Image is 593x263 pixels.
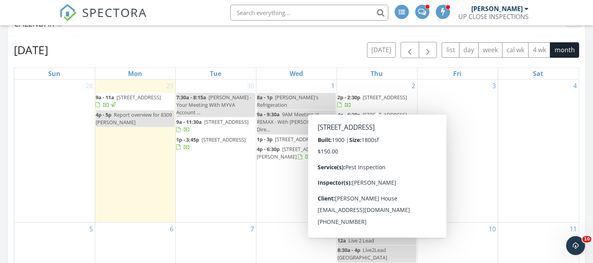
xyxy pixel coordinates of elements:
[230,5,388,21] input: Search everything...
[257,111,280,118] span: 9a - 9:30a
[528,42,550,58] button: 4 wk
[338,237,346,244] span: 12a
[169,223,175,235] a: Go to October 6, 2025
[369,68,385,79] a: Thursday
[471,5,523,13] div: [PERSON_NAME]
[209,68,223,79] a: Tuesday
[275,136,320,143] span: [STREET_ADDRESS]
[117,94,161,101] span: [STREET_ADDRESS]
[59,4,77,21] img: The Best Home Inspection Software - Spectora
[459,42,479,58] button: day
[502,42,529,58] button: cal wk
[338,110,416,127] a: 4p - 6:30p [STREET_ADDRESS]
[363,111,407,118] span: [STREET_ADDRESS]
[568,223,578,235] a: Go to October 11, 2025
[419,42,437,58] button: Next month
[338,94,361,101] span: 2p - 2:30p
[59,11,147,27] a: SPECTORA
[257,146,327,160] a: 4p - 6:30p [STREET_ADDRESS][PERSON_NAME]
[249,223,256,235] a: Go to October 7, 2025
[256,79,337,223] td: Go to October 1, 2025
[550,42,579,58] button: month
[257,146,280,153] span: 4p - 6:30p
[337,79,417,223] td: Go to October 2, 2025
[47,68,62,79] a: Sunday
[257,94,273,101] span: 8a - 1p
[458,13,529,21] div: UP CLOSE INSPECTIONS
[349,237,375,244] span: Live 2 Lead
[491,79,498,92] a: Go to October 3, 2025
[85,79,95,92] a: Go to September 28, 2025
[257,135,336,144] a: 1p - 3p [STREET_ADDRESS]
[257,136,335,143] a: 1p - 3p [STREET_ADDRESS]
[410,223,417,235] a: Go to October 9, 2025
[338,246,361,254] span: 8:30a - 4p
[177,118,202,125] span: 9a - 11:30a
[338,93,416,110] a: 2p - 2:30p [STREET_ADDRESS]
[582,236,591,242] span: 10
[126,68,144,79] a: Monday
[88,223,95,235] a: Go to October 5, 2025
[246,79,256,92] a: Go to September 30, 2025
[401,42,419,58] button: Previous month
[452,68,463,79] a: Friday
[410,79,417,92] a: Go to October 2, 2025
[96,111,172,126] span: Report overview for 8309 [PERSON_NAME]
[257,145,336,162] a: 4p - 6:30p [STREET_ADDRESS][PERSON_NAME]
[177,135,255,152] a: 1p - 3:45p [STREET_ADDRESS]
[205,118,249,125] span: [STREET_ADDRESS]
[177,136,246,151] a: 1p - 3:45p [STREET_ADDRESS]
[363,94,407,101] span: [STREET_ADDRESS]
[442,42,459,58] button: list
[96,94,115,101] span: 9a - 11a
[330,223,337,235] a: Go to October 8, 2025
[177,94,207,101] span: 7:30a - 8:15a
[257,136,273,143] span: 1p - 3p
[367,42,396,58] button: [DATE]
[257,111,333,133] span: 9AM Meeting at REMAX - With [PERSON_NAME] - Dire...
[177,94,252,116] span: [PERSON_NAME] - Your Meeting With MYVA Account ...
[175,79,256,223] td: Go to September 30, 2025
[488,223,498,235] a: Go to October 10, 2025
[14,79,95,223] td: Go to September 28, 2025
[338,111,407,126] a: 4p - 6:30p [STREET_ADDRESS]
[202,136,246,143] span: [STREET_ADDRESS]
[177,136,200,143] span: 1p - 3:45p
[478,42,503,58] button: week
[165,79,175,92] a: Go to September 29, 2025
[288,68,305,79] a: Wednesday
[96,93,175,110] a: 9a - 11a [STREET_ADDRESS]
[338,246,388,261] span: Live2Lead [GEOGRAPHIC_DATA]
[82,4,147,21] span: SPECTORA
[572,79,578,92] a: Go to October 4, 2025
[95,79,175,223] td: Go to September 29, 2025
[177,118,249,133] a: 9a - 11:30a [STREET_ADDRESS]
[531,68,545,79] a: Saturday
[566,236,585,255] iframe: Intercom live chat
[257,94,319,108] span: [PERSON_NAME]'s Refrigeration
[498,79,578,223] td: Go to October 4, 2025
[96,94,161,108] a: 9a - 11a [STREET_ADDRESS]
[338,94,407,108] a: 2p - 2:30p [STREET_ADDRESS]
[96,111,112,118] span: 4p - 5p
[14,42,48,58] h2: [DATE]
[330,79,337,92] a: Go to October 1, 2025
[177,117,255,134] a: 9a - 11:30a [STREET_ADDRESS]
[417,79,498,223] td: Go to October 3, 2025
[257,146,327,160] span: [STREET_ADDRESS][PERSON_NAME]
[338,111,361,118] span: 4p - 6:30p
